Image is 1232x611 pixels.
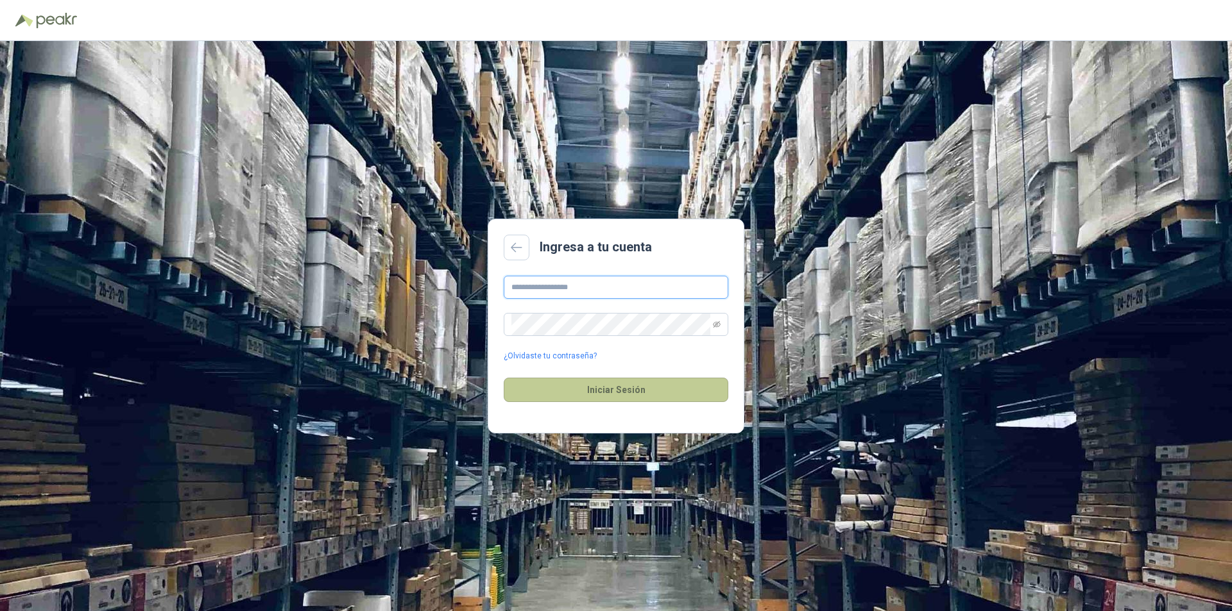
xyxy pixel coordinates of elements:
span: eye-invisible [713,321,721,328]
img: Peakr [36,13,77,28]
h2: Ingresa a tu cuenta [540,237,652,257]
a: ¿Olvidaste tu contraseña? [504,350,597,362]
img: Logo [15,14,33,27]
button: Iniciar Sesión [504,378,728,402]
